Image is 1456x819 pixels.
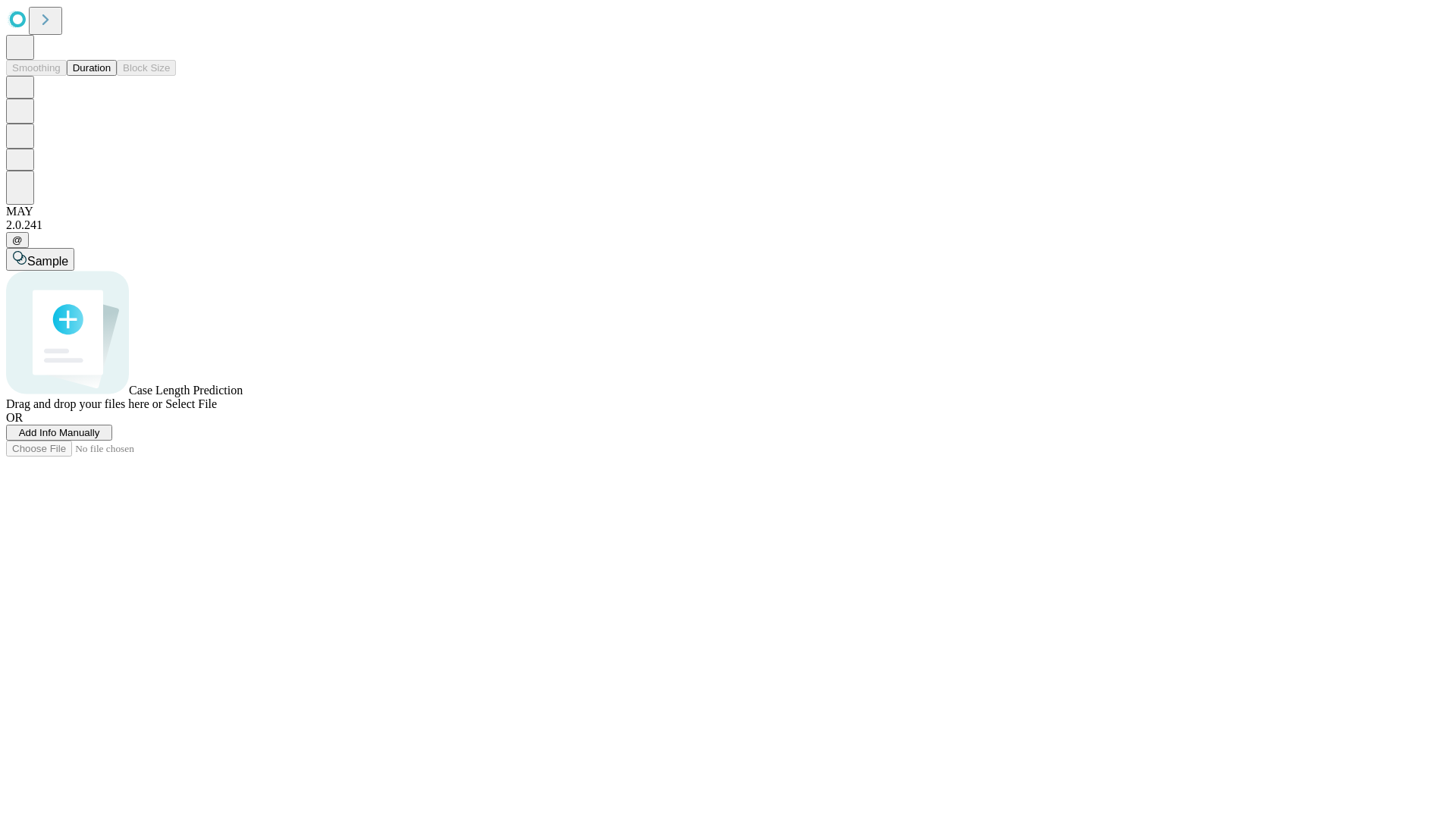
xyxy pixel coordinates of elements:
[6,205,1450,218] div: MAY
[6,425,112,441] button: Add Info Manually
[6,60,67,76] button: Smoothing
[165,397,217,410] span: Select File
[19,427,100,438] span: Add Info Manually
[6,218,1450,232] div: 2.0.241
[6,232,29,248] button: @
[129,384,243,397] span: Case Length Prediction
[67,60,117,76] button: Duration
[12,234,23,246] span: @
[6,411,23,424] span: OR
[6,397,162,410] span: Drag and drop your files here or
[117,60,176,76] button: Block Size
[6,248,74,271] button: Sample
[27,255,68,268] span: Sample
